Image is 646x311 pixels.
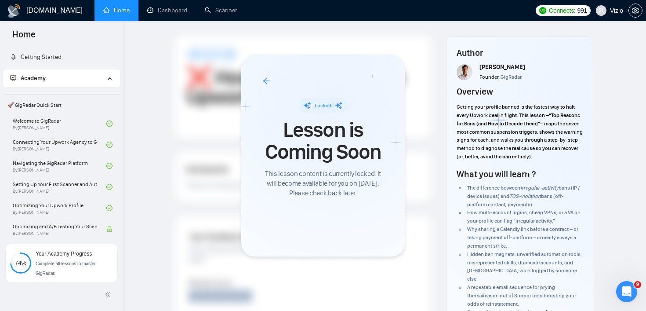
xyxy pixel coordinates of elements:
[262,119,384,163] span: Lesson is Coming Soon
[262,169,384,198] span: This lesson content is currently locked. It will become available for you on [DATE]. Please check...
[616,281,637,302] iframe: Intercom live chat
[315,102,331,109] span: Locked
[262,77,270,85] span: arrow-left
[634,281,641,288] span: 9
